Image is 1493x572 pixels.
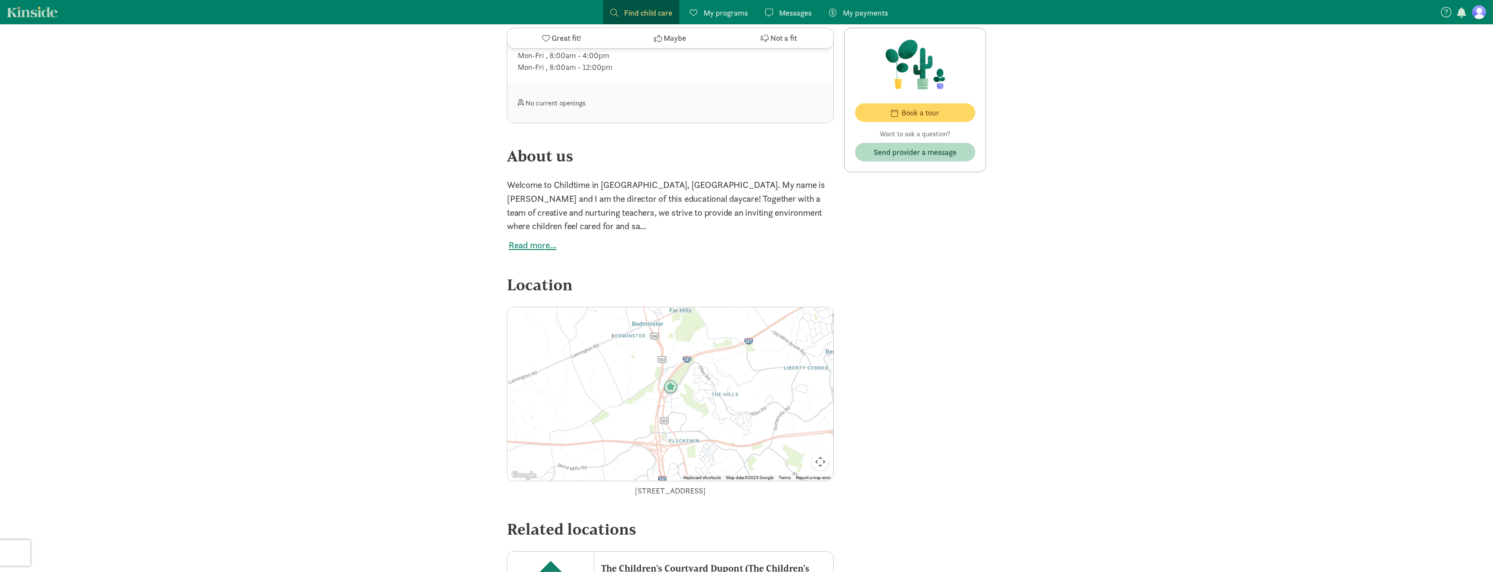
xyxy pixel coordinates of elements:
button: Read more... [509,238,556,252]
span: Maybe [664,33,686,44]
div: Related locations [507,517,834,541]
div: Mon-Fri , 8:00am - 4:00pm [518,49,823,61]
span: Send provider a message [874,146,957,158]
p: Welcome to Childtime in [GEOGRAPHIC_DATA], [GEOGRAPHIC_DATA]. My name is [PERSON_NAME] and I am t... [507,178,834,233]
img: Google [510,470,538,481]
button: Great fit! [507,28,616,48]
div: About us [507,144,834,168]
p: Want to ask a question? [855,129,975,139]
button: Keyboard shortcuts [684,475,721,481]
button: Send provider a message [855,143,975,161]
button: Map camera controls [812,453,829,470]
a: Kinside [7,7,58,17]
span: Book a tour [901,107,939,118]
span: Map data ©2025 Google [726,475,773,480]
button: Book a tour [855,103,975,122]
span: My payments [843,7,888,19]
div: Location [507,273,834,296]
div: Mon-Fri , 8:00am - 12:00pm [518,61,823,73]
a: Terms (opens in new tab) [779,475,791,480]
div: No current openings [518,94,671,112]
span: My programs [704,7,748,19]
button: Maybe [616,28,724,48]
span: Not a fit [770,33,797,44]
div: [STREET_ADDRESS] [507,485,834,496]
span: Great fit! [552,33,581,44]
a: Report a map error [796,475,831,480]
span: Find child care [624,7,672,19]
a: Open this area in Google Maps (opens a new window) [510,470,538,481]
button: Not a fit [725,28,833,48]
span: Messages [779,7,812,19]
